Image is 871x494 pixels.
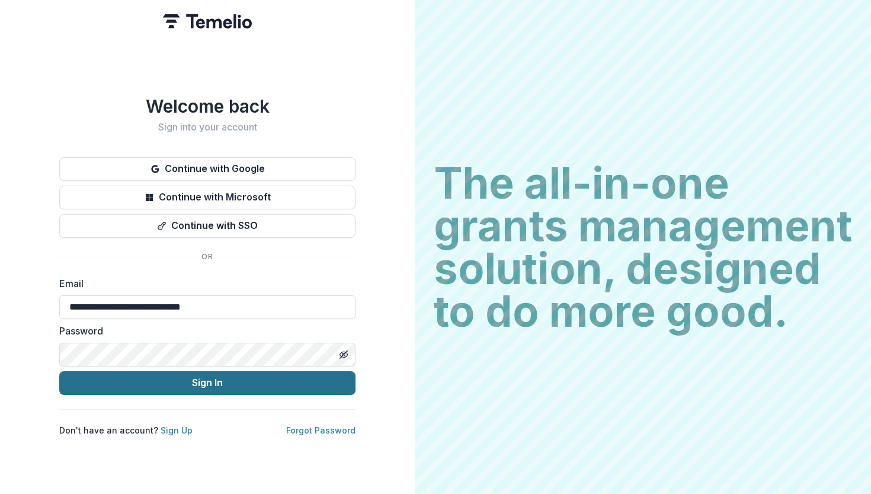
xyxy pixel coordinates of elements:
[59,186,356,209] button: Continue with Microsoft
[286,425,356,435] a: Forgot Password
[59,122,356,133] h2: Sign into your account
[59,324,348,338] label: Password
[163,14,252,28] img: Temelio
[59,371,356,395] button: Sign In
[59,157,356,181] button: Continue with Google
[334,345,353,364] button: Toggle password visibility
[59,276,348,291] label: Email
[59,95,356,117] h1: Welcome back
[59,424,193,436] p: Don't have an account?
[59,214,356,238] button: Continue with SSO
[161,425,193,435] a: Sign Up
